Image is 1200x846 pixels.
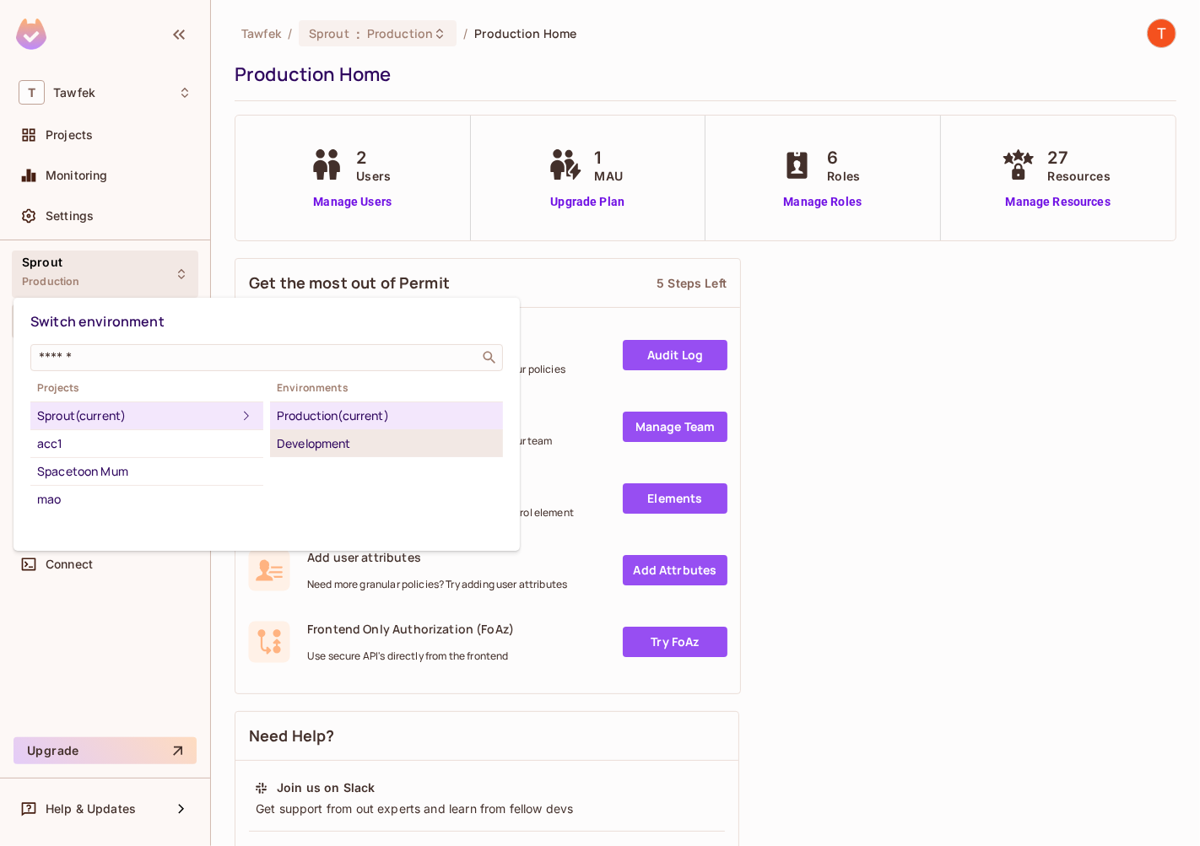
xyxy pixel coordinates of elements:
div: Production (current) [277,406,496,426]
div: Sprout (current) [37,406,236,426]
div: mao [37,489,257,509]
div: Development [277,434,496,454]
div: Spacetoon Mum [37,461,257,482]
span: Environments [270,381,503,395]
div: acc1 [37,434,257,454]
span: Projects [30,381,263,395]
span: Switch environment [30,312,165,331]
